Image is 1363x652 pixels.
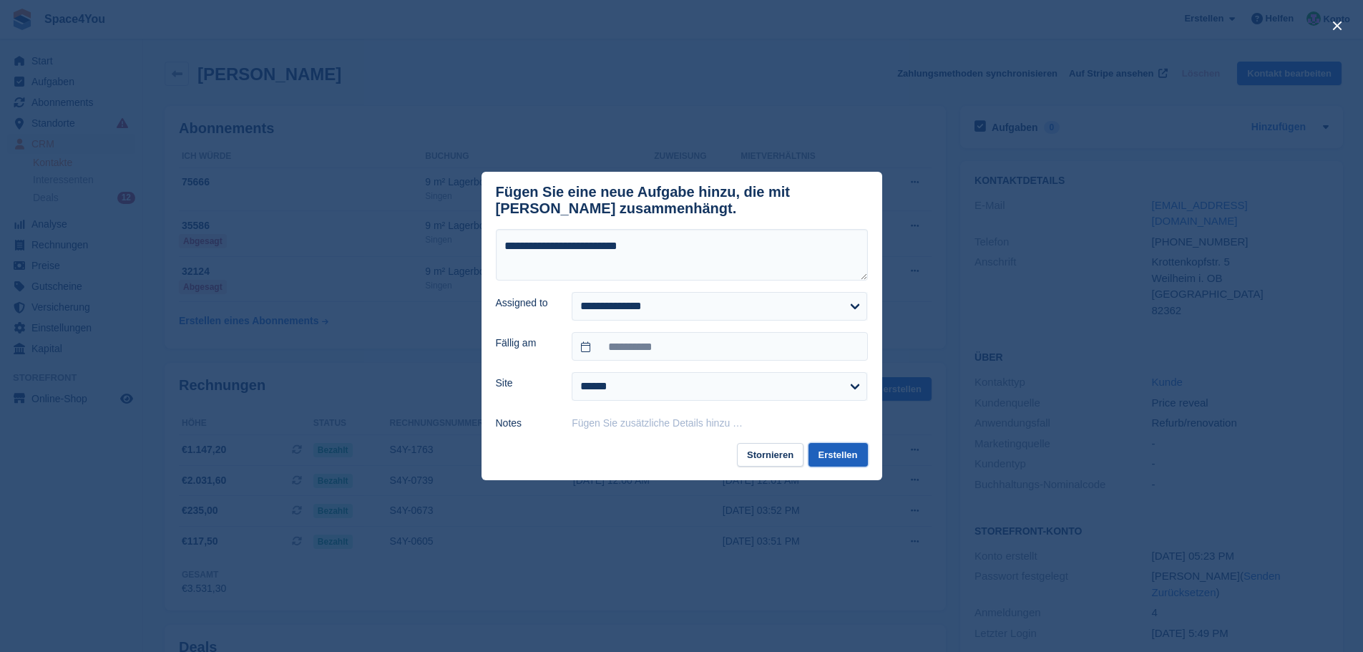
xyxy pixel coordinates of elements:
button: Stornieren [737,443,803,467]
label: Assigned to [496,296,555,311]
div: Fügen Sie eine neue Aufgabe hinzu, die mit [PERSON_NAME] zusammenhängt. [496,184,868,217]
button: Erstellen [808,443,868,467]
button: close [1326,14,1349,37]
label: Notes [496,416,555,431]
label: Fällig am [496,336,555,351]
button: Fügen Sie zusätzliche Details hinzu … [572,417,743,429]
label: Site [496,376,555,391]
